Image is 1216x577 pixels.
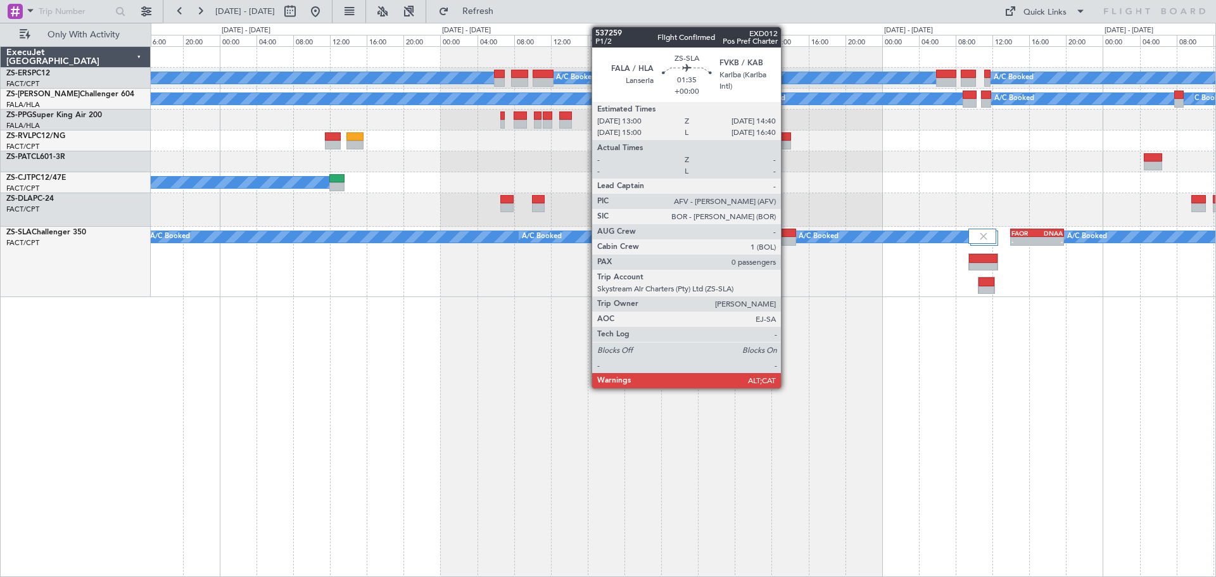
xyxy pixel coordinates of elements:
button: Refresh [433,1,509,22]
div: FAOR [1011,229,1037,237]
div: DNAA [1037,229,1063,237]
input: Trip Number [39,2,111,21]
span: ZS-RVL [6,132,32,140]
div: [DATE] - [DATE] [222,25,270,36]
div: 04:00 [919,35,956,46]
div: A/C Booked [994,89,1034,108]
div: A/C Booked [994,68,1034,87]
div: - [1011,238,1037,245]
div: 20:00 [403,35,440,46]
div: 16:00 [146,35,183,46]
a: FACT/CPT [6,184,39,193]
div: 00:00 [440,35,477,46]
a: FALA/HLA [6,121,40,130]
span: ZS-PPG [6,111,32,119]
div: A/C Booked [150,227,190,246]
div: 20:00 [624,35,661,46]
div: [DATE] - [DATE] [884,25,933,36]
div: 08:00 [514,35,551,46]
div: 04:00 [1140,35,1177,46]
img: gray-close.svg [978,231,989,242]
div: A/C Booked [556,68,596,87]
a: ZS-PATCL601-3R [6,153,65,161]
span: ZS-PAT [6,153,31,161]
div: 08:00 [956,35,992,46]
div: 16:00 [1029,35,1066,46]
span: ZS-ERS [6,70,32,77]
div: 12:00 [330,35,367,46]
div: [DATE] - [DATE] [1105,25,1153,36]
a: ZS-SLAChallenger 350 [6,229,86,236]
div: 20:00 [183,35,220,46]
div: 00:00 [1103,35,1139,46]
button: Quick Links [998,1,1092,22]
span: Only With Activity [33,30,134,39]
div: A/C Booked [799,227,839,246]
div: 00:00 [220,35,256,46]
a: ZS-PPGSuper King Air 200 [6,111,102,119]
div: A/C Booked [522,227,562,246]
div: 20:00 [845,35,882,46]
div: 20:00 [1066,35,1103,46]
a: ZS-CJTPC12/47E [6,174,66,182]
span: ZS-SLA [6,229,32,236]
div: [DATE] - [DATE] [442,25,491,36]
div: 16:00 [367,35,403,46]
div: A/C Booked [745,89,785,108]
div: 04:00 [478,35,514,46]
span: ZS-CJT [6,174,31,182]
button: Only With Activity [14,25,137,45]
div: 08:00 [1177,35,1213,46]
a: FALA/HLA [6,100,40,110]
div: [DATE] - [DATE] [663,25,712,36]
a: ZS-RVLPC12/NG [6,132,65,140]
div: A/C Booked [1067,227,1107,246]
div: 00:00 [661,35,698,46]
div: 08:00 [293,35,330,46]
a: FACT/CPT [6,79,39,89]
div: Quick Links [1023,6,1067,19]
div: 12:00 [992,35,1029,46]
div: 00:00 [882,35,919,46]
a: FACT/CPT [6,205,39,214]
div: 16:00 [588,35,624,46]
span: [DATE] - [DATE] [215,6,275,17]
a: FACT/CPT [6,142,39,151]
div: 12:00 [771,35,808,46]
span: Refresh [452,7,505,16]
div: - [1037,238,1063,245]
div: 08:00 [735,35,771,46]
div: 16:00 [809,35,845,46]
a: ZS-DLAPC-24 [6,195,54,203]
div: 12:00 [551,35,588,46]
span: ZS-DLA [6,195,33,203]
div: 04:00 [256,35,293,46]
a: FACT/CPT [6,238,39,248]
a: ZS-ERSPC12 [6,70,50,77]
a: ZS-[PERSON_NAME]Challenger 604 [6,91,134,98]
span: ZS-[PERSON_NAME] [6,91,80,98]
div: 04:00 [698,35,735,46]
